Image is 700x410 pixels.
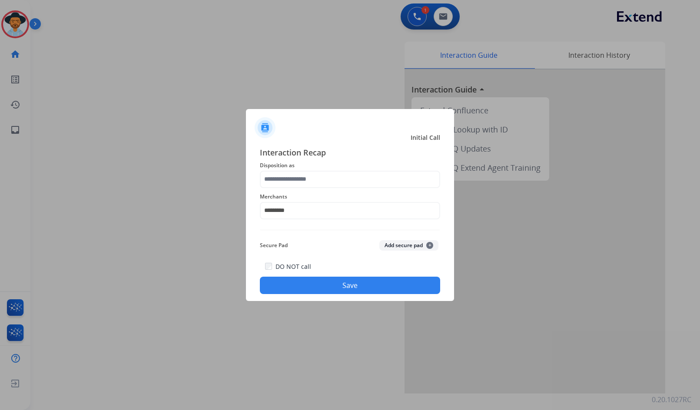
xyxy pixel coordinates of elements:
button: Add secure pad+ [379,240,438,251]
span: Secure Pad [260,240,288,251]
img: contactIcon [255,117,275,138]
span: Merchants [260,192,440,202]
label: DO NOT call [275,262,311,271]
span: Disposition as [260,160,440,171]
button: Save [260,277,440,294]
span: Initial Call [411,133,440,142]
span: + [426,242,433,249]
span: Interaction Recap [260,146,440,160]
p: 0.20.1027RC [652,394,691,405]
